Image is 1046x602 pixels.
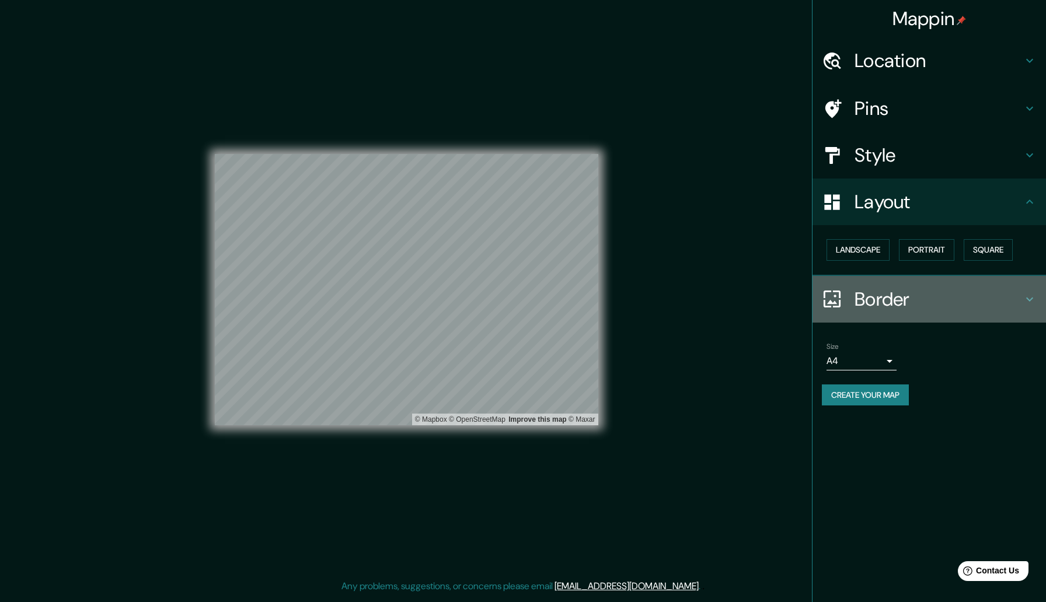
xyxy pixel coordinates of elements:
[449,415,505,423] a: OpenStreetMap
[813,132,1046,178] div: Style
[813,276,1046,323] div: Border
[215,154,598,425] canvas: Map
[964,239,1013,261] button: Square
[341,579,700,593] p: Any problems, suggestions, or concerns please email .
[702,579,705,593] div: .
[855,288,1023,311] h4: Border
[813,37,1046,84] div: Location
[827,239,890,261] button: Landscape
[700,579,702,593] div: .
[569,415,595,423] a: Maxar
[508,415,566,423] a: Map feedback
[899,239,954,261] button: Portrait
[813,178,1046,225] div: Layout
[415,415,447,423] a: Mapbox
[827,341,839,351] label: Size
[855,49,1023,72] h4: Location
[813,85,1046,132] div: Pins
[855,97,1023,120] h4: Pins
[892,7,967,30] h4: Mappin
[822,384,909,406] button: Create your map
[827,352,897,370] div: A4
[942,556,1033,589] iframe: Help widget launcher
[855,190,1023,213] h4: Layout
[855,143,1023,167] h4: Style
[957,16,966,25] img: pin-icon.png
[555,580,699,592] a: [EMAIL_ADDRESS][DOMAIN_NAME]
